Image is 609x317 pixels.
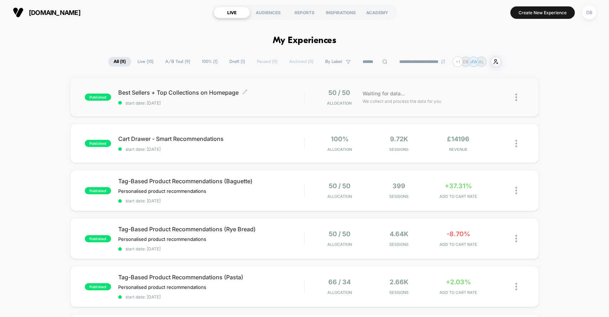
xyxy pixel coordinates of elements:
span: 100% [331,135,349,143]
div: DB [582,6,596,20]
span: Sessions [371,242,427,247]
span: published [85,283,111,290]
span: Waiting for data... [363,90,405,97]
div: AUDIENCES [250,7,286,18]
span: Allocation [327,290,352,295]
span: published [85,187,111,194]
span: start date: [DATE] [118,246,304,252]
span: ADD TO CART RATE [430,194,486,199]
span: start date: [DATE] [118,147,304,152]
p: AL [479,59,484,64]
span: +2.03% [446,278,471,286]
span: start date: [DATE] [118,198,304,204]
div: REPORTS [286,7,323,18]
span: Allocation [327,147,352,152]
span: REVENUE [430,147,486,152]
span: Best Sellers + Top Collections on Homepage [118,89,304,96]
img: close [515,187,517,194]
div: LIVE [214,7,250,18]
span: Allocation [327,101,352,106]
span: ADD TO CART RATE [430,242,486,247]
span: 50 / 50 [329,182,350,190]
img: end [441,59,445,64]
span: Live ( 10 ) [132,57,159,67]
span: £14196 [447,135,469,143]
span: All ( 11 ) [108,57,131,67]
span: start date: [DATE] [118,294,304,300]
span: published [85,94,111,101]
span: Tag-Based Product Recommendations (Pasta) [118,274,304,281]
span: Allocation [327,242,352,247]
span: Tag-Based Product Recommendations (Baguette) [118,178,304,185]
button: Create New Experience [510,6,575,19]
span: published [85,140,111,147]
span: Tag-Based Product Recommendations (Rye Bread) [118,226,304,233]
span: published [85,235,111,242]
div: + 1 [453,57,463,67]
img: close [515,140,517,147]
span: 4.64k [390,230,408,238]
span: 9.72k [390,135,408,143]
div: ACADEMY [359,7,395,18]
span: start date: [DATE] [118,100,304,106]
span: 2.66k [390,278,408,286]
span: 100% ( 1 ) [197,57,223,67]
p: DB [463,59,469,64]
span: Draft ( 1 ) [224,57,250,67]
span: By Label [325,59,342,64]
img: close [515,235,517,242]
div: INSPIRATIONS [323,7,359,18]
img: close [515,283,517,290]
span: A/B Test ( 9 ) [160,57,196,67]
span: 399 [392,182,405,190]
span: Personalised product recommendations [118,236,206,242]
span: Allocation [327,194,352,199]
span: Personalised product recommendations [118,284,206,290]
span: Sessions [371,194,427,199]
p: MW [469,59,478,64]
span: Sessions [371,290,427,295]
span: Sessions [371,147,427,152]
span: +37.31% [445,182,472,190]
span: 50 / 50 [328,89,350,96]
button: DB [580,5,598,20]
span: We collect and process the data for you [363,98,441,105]
span: 50 / 50 [329,230,350,238]
span: Personalised product recommendations [118,188,206,194]
span: -8.70% [447,230,470,238]
span: ADD TO CART RATE [430,290,486,295]
img: close [515,94,517,101]
img: Visually logo [13,7,24,18]
h1: My Experiences [273,36,337,46]
button: [DOMAIN_NAME] [11,7,83,18]
span: 66 / 34 [328,278,351,286]
span: Cart Drawer - Smart Recommendations [118,135,304,142]
span: [DOMAIN_NAME] [29,9,80,16]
